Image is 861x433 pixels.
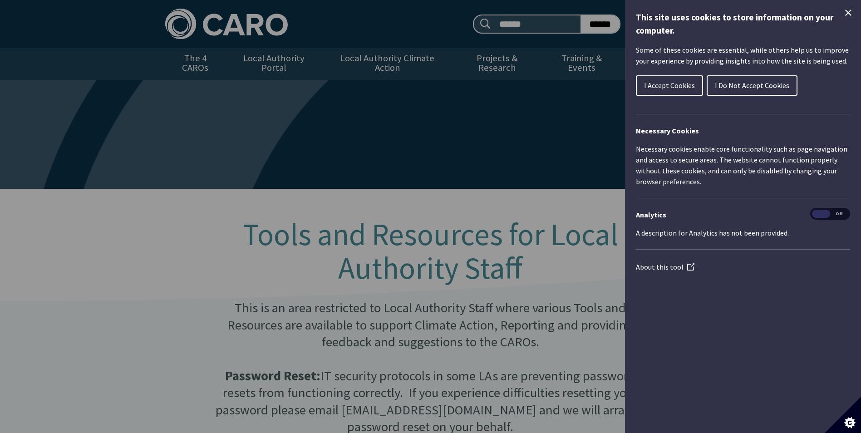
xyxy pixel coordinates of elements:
[644,81,695,90] span: I Accept Cookies
[707,75,797,96] button: I Do Not Accept Cookies
[812,210,830,218] span: On
[825,397,861,433] button: Set cookie preferences
[830,210,848,218] span: Off
[636,262,694,271] a: About this tool
[636,75,703,96] button: I Accept Cookies
[636,209,850,220] h3: Analytics
[636,125,850,136] h2: Necessary Cookies
[636,11,850,37] h1: This site uses cookies to store information on your computer.
[636,143,850,187] p: Necessary cookies enable core functionality such as page navigation and access to secure areas. T...
[636,44,850,66] p: Some of these cookies are essential, while others help us to improve your experience by providing...
[636,227,850,238] p: A description for Analytics has not been provided.
[843,7,854,18] button: Close Cookie Control
[715,81,789,90] span: I Do Not Accept Cookies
